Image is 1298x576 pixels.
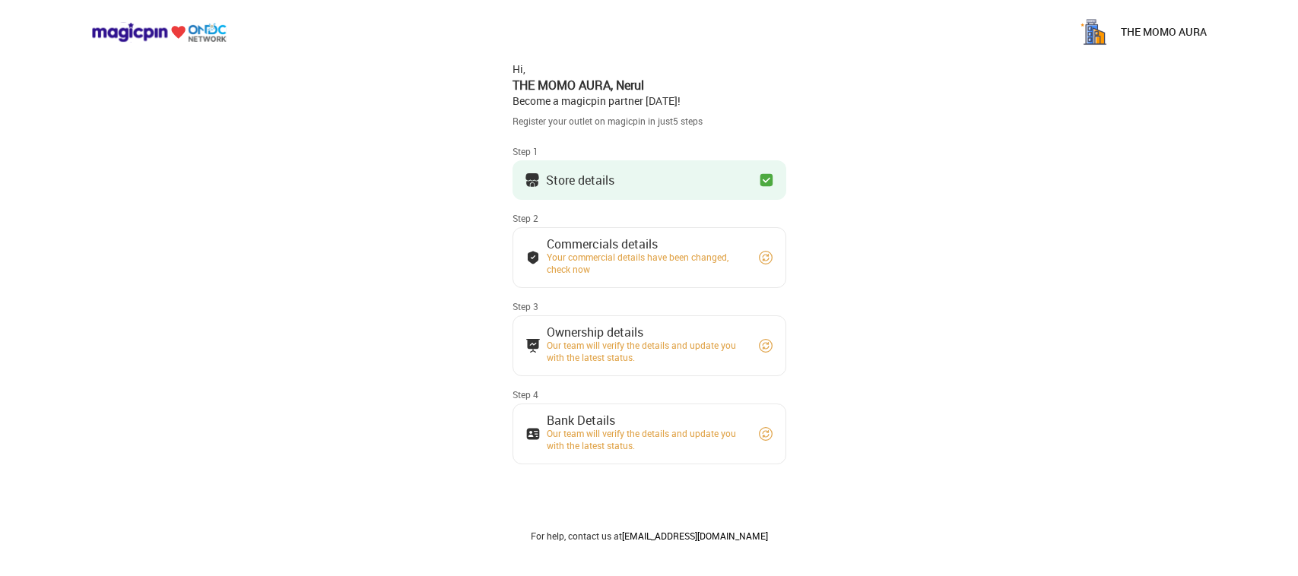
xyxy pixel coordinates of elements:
[547,427,744,451] div: Our team will verify the details and update you with the latest status.
[547,251,744,275] div: Your commercial details have been changed, check now
[513,227,786,288] button: Commercials detailsYour commercial details have been changed, check now
[525,426,541,441] img: ownership_icon.37569ceb.svg
[513,404,786,464] button: Bank DetailsOur team will verify the details and update you with the latest status.
[513,212,786,224] div: Step 2
[513,388,786,400] div: Step 4
[525,338,541,353] img: commercials_icon.983f7837.svg
[547,416,744,424] div: Bank Details
[513,145,786,157] div: Step 1
[91,22,227,43] img: ondc-logo-new-small.8a59708e.svg
[622,530,768,542] a: [EMAIL_ADDRESS][DOMAIN_NAME]
[547,328,744,336] div: Ownership details
[1078,17,1109,47] img: jKQR9H91VgIt-wphl-rKp1kjJvLCgC6sZxdbgsgkmYixtdI9TM6IVtwC5mfpaqw5iXkYc1j3kdq9lS1bMIoiyufkjQ
[513,115,786,128] div: Register your outlet on magicpin in just 5 steps
[547,240,744,248] div: Commercials details
[513,62,786,109] div: Hi, Become a magicpin partner [DATE]!
[758,250,773,265] img: refresh_circle.10b5a287.svg
[758,426,773,441] img: refresh_circle.10b5a287.svg
[1121,24,1207,40] p: THE MOMO AURA
[513,315,786,376] button: Ownership detailsOur team will verify the details and update you with the latest status.
[546,176,614,184] div: Store details
[758,338,773,353] img: refresh_circle.10b5a287.svg
[759,172,774,188] img: checkbox_green.749048da.svg
[525,250,541,265] img: bank_details_tick.fdc3558c.svg
[547,339,744,363] div: Our team will verify the details and update you with the latest status.
[513,530,786,542] div: For help, contact us at
[513,77,786,93] div: THE MOMO AURA , Nerul
[513,160,786,200] button: Store details
[525,172,540,188] img: storeIcon.9b1f7264.svg
[513,300,786,312] div: Step 3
